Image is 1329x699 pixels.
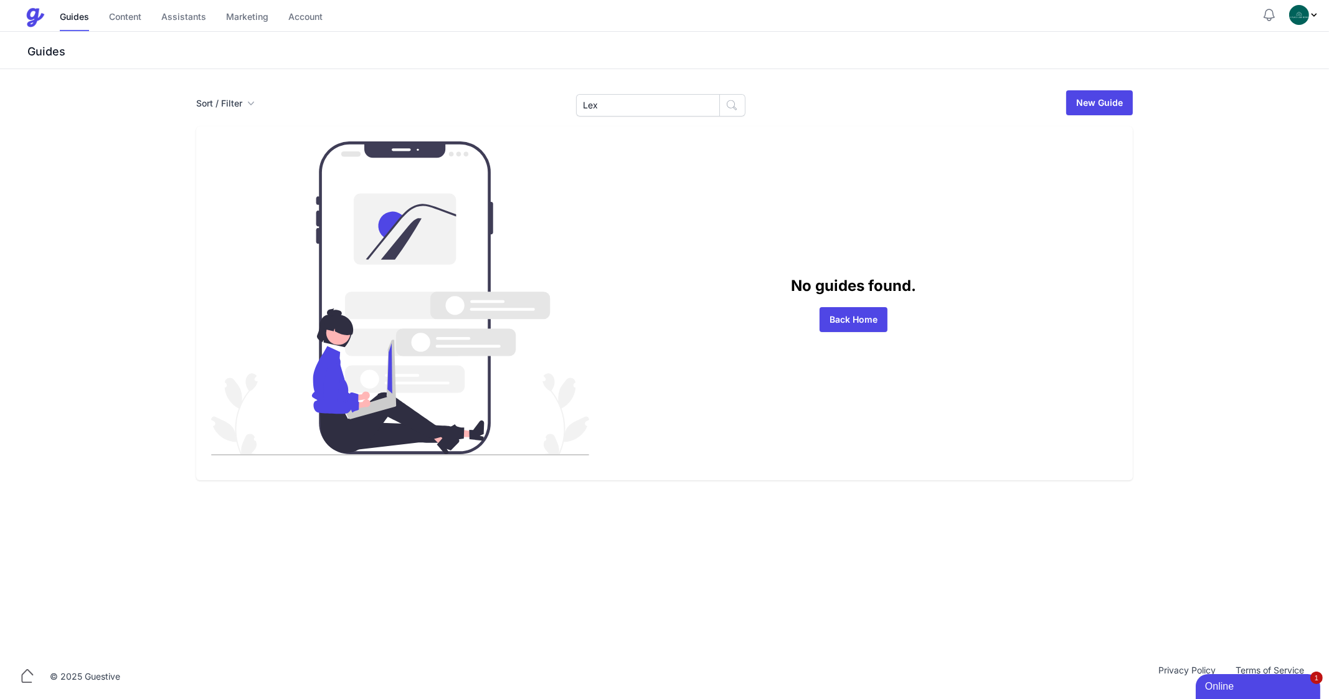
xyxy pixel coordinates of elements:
input: Search Guides [576,94,720,117]
h3: Guides [25,44,1329,59]
a: Content [109,4,141,31]
img: oovs19i4we9w73xo0bfpgswpi0cd [1289,5,1309,25]
p: No guides found. [589,275,1118,297]
img: Guestive Guides [25,7,45,27]
a: Terms of Service [1226,664,1314,689]
a: Guides [60,4,89,31]
a: Privacy Policy [1148,664,1226,689]
a: Assistants [161,4,206,31]
a: New Guide [1066,90,1133,115]
div: Profile Menu [1289,5,1319,25]
button: Sort / Filter [196,97,255,110]
a: Account [288,4,323,31]
a: Marketing [226,4,268,31]
a: Back Home [820,307,887,332]
img: guides_empty-d86bb564b29550a31688b3f861ba8bd6c8a7e1b83f23caef24972e3052780355.svg [211,141,589,455]
div: © 2025 Guestive [50,670,120,683]
button: Notifications [1262,7,1277,22]
iframe: chat widget [1196,672,1323,699]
